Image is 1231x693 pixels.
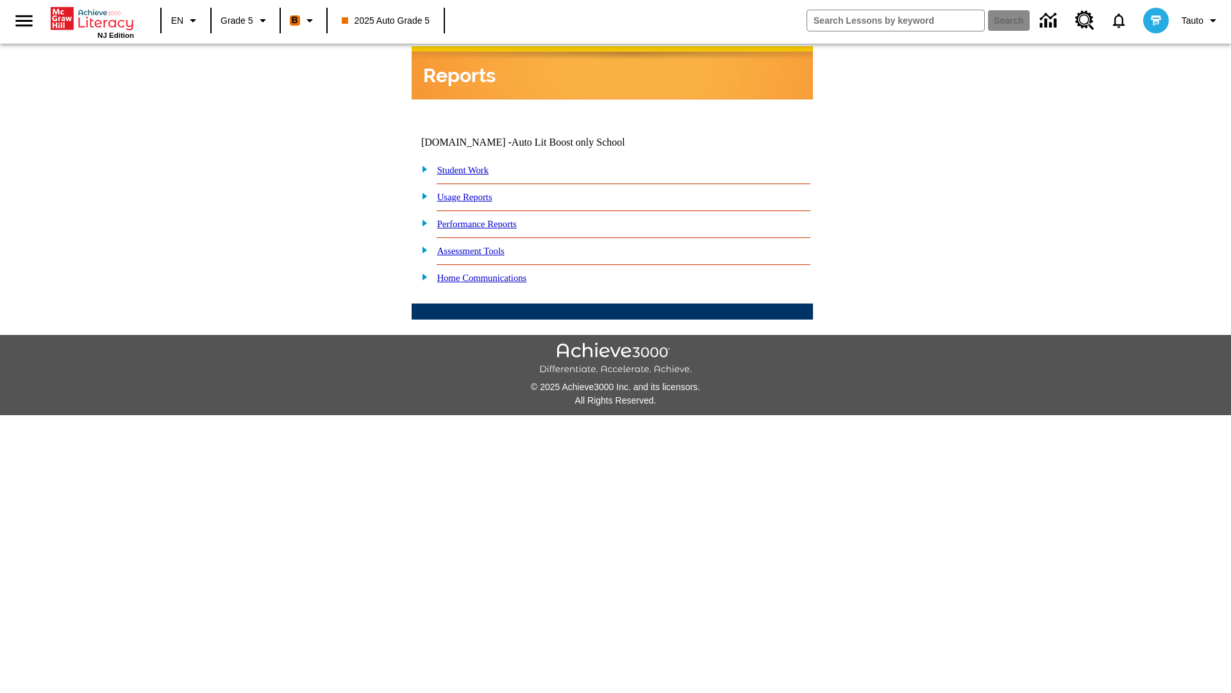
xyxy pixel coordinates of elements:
button: Boost Class color is orange. Change class color [285,9,322,32]
td: [DOMAIN_NAME] - [421,137,657,148]
img: avatar image [1143,8,1169,33]
img: plus.gif [415,190,428,201]
div: Home [51,4,134,39]
a: Usage Reports [437,192,492,202]
img: plus.gif [415,271,428,282]
span: Grade 5 [221,14,253,28]
a: Performance Reports [437,219,517,229]
a: Student Work [437,165,489,175]
img: header [412,46,812,99]
input: search field [807,10,984,31]
img: plus.gif [415,217,428,228]
span: 2025 Auto Grade 5 [342,14,430,28]
button: Select a new avatar [1135,4,1177,37]
button: Grade: Grade 5, Select a grade [215,9,276,32]
span: Tauto [1182,14,1203,28]
a: Data Center [1032,3,1068,38]
img: plus.gif [415,163,428,175]
a: Resource Center, Will open in new tab [1068,3,1102,38]
button: Profile/Settings [1177,9,1226,32]
button: Language: EN, Select a language [165,9,206,32]
span: NJ Edition [97,31,134,39]
a: Home Communications [437,273,527,283]
a: Assessment Tools [437,246,505,256]
a: Notifications [1102,4,1135,37]
span: B [292,12,298,28]
img: Achieve3000 Differentiate Accelerate Achieve [539,343,692,375]
span: EN [171,14,183,28]
img: plus.gif [415,244,428,255]
button: Open side menu [5,2,43,40]
nobr: Auto Lit Boost only School [512,137,625,148]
